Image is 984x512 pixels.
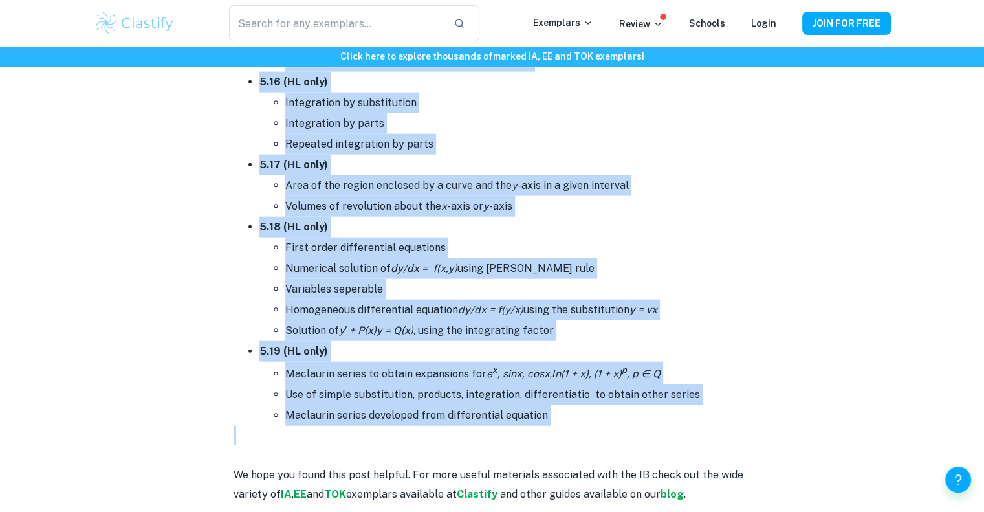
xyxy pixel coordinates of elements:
[552,368,661,380] i: ln(1 + x), (1 + x) , p ∈ Q
[294,488,307,500] a: EE
[285,405,751,426] li: Maclaurin series developed from differential equation
[533,16,593,30] p: Exemplars
[622,365,627,375] sup: p
[94,10,176,36] img: Clastify logo
[492,365,497,375] sup: x
[285,384,751,405] li: Use of simple substitution, products, integration, differentiatio to obtain other series
[457,488,497,500] strong: Clastify
[285,196,751,217] li: Volumes of revolution about the -axis or -axis
[441,200,447,212] i: x
[285,320,751,341] li: Solution of , using the integrating factor
[512,179,518,192] i: y
[259,159,328,171] strong: 5.17 (HL only)
[661,488,684,500] a: blog
[285,300,751,320] li: Homogeneous differential equation using the substitution
[285,175,751,196] li: Area of the region enclosed by a curve and the -axis in a given interval
[285,258,751,279] li: Numerical solution of using [PERSON_NAME] rule
[458,304,523,316] i: dy/dx = f(y/x)
[285,238,751,258] li: First order differential equations
[281,488,292,500] a: IA
[619,17,663,31] p: Review
[285,279,751,300] li: Variables seperable
[3,49,981,63] h6: Click here to explore thousands of marked IA, EE and TOK exemplars !
[285,93,751,113] li: Integration by substitution
[802,12,891,35] button: JOIN FOR FREE
[457,488,500,500] a: Clastify
[339,324,413,337] i: y′ + P(x)y = Q(x)
[259,221,328,233] strong: 5.18 (HL only)
[391,262,457,274] i: dy/dx = f(x,y)
[285,362,751,384] li: Maclaurin series to obtain expansions for ,
[487,368,550,380] i: e , sinx, cosx
[483,200,489,212] i: y
[689,18,725,28] a: Schools
[285,134,751,155] li: Repeated integration by parts
[629,304,657,316] i: y = vx
[234,465,751,505] p: We hope you found this post helpful. For more useful materials associated with the IB check out t...
[229,5,443,41] input: Search for any exemplars...
[259,76,328,88] strong: 5.16 (HL only)
[285,113,751,134] li: Integration by parts
[945,467,971,493] button: Help and Feedback
[324,488,346,500] a: TOK
[259,345,328,357] strong: 5.19 (HL only)
[751,18,776,28] a: Login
